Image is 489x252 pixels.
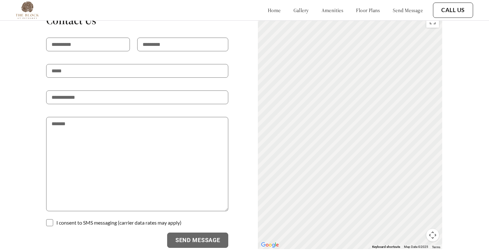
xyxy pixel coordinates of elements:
[433,3,473,18] button: Call Us
[46,13,228,27] h1: Contact Us
[393,7,423,13] a: send message
[441,7,465,14] a: Call Us
[372,245,400,249] button: Keyboard shortcuts
[322,7,344,13] a: amenities
[426,229,439,241] button: Map camera controls
[294,7,309,13] a: gallery
[259,241,280,249] a: Open this area in Google Maps (opens a new window)
[167,233,229,248] button: Send Message
[259,241,280,249] img: Google
[426,15,439,28] button: Toggle fullscreen view
[432,245,440,249] a: Terms (opens in new tab)
[16,2,39,19] img: The%20Block%20at%20Petoskey%20Logo%20-%20Transparent%20Background%20(1).png
[356,7,380,13] a: floor plans
[268,7,281,13] a: home
[404,245,428,248] span: Map Data ©2025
